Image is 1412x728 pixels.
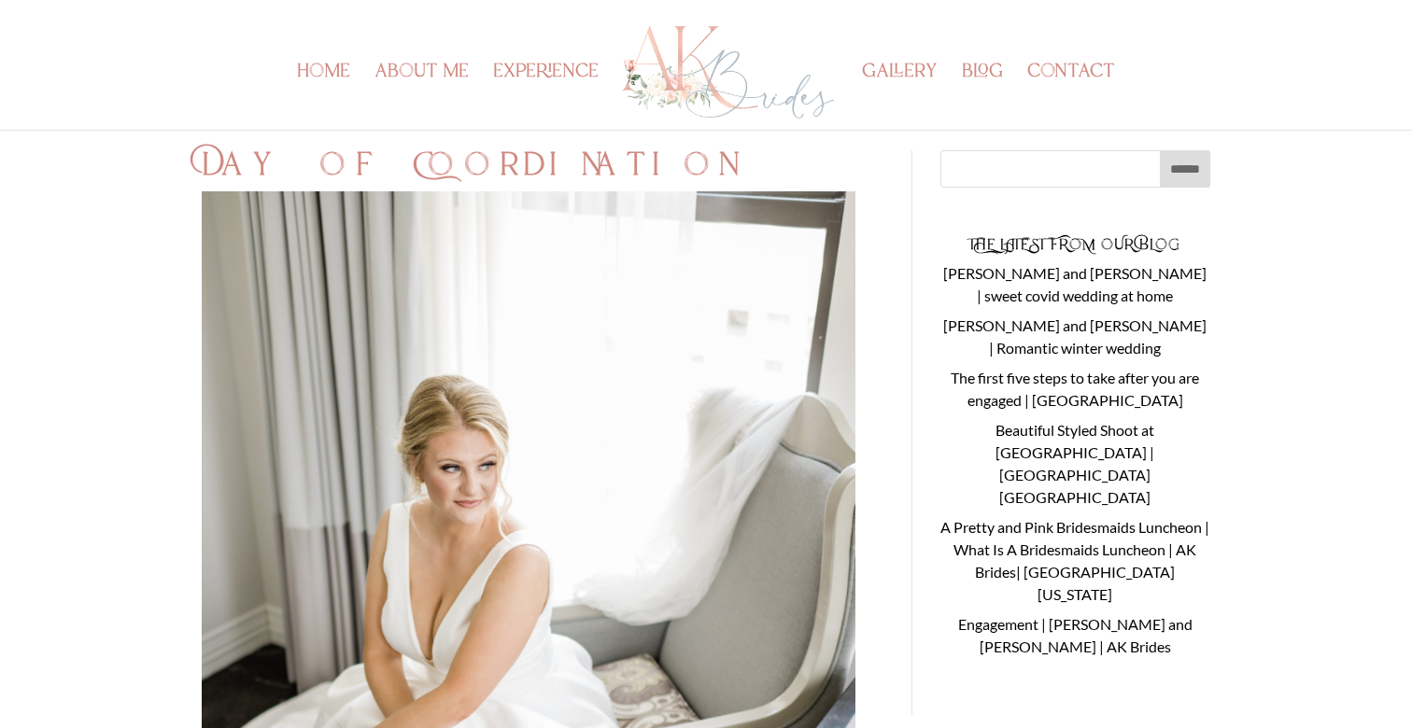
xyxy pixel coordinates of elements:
[958,615,1193,655] a: Engagement | [PERSON_NAME] and [PERSON_NAME] | AK Brides
[1027,65,1115,130] a: contact
[374,65,469,130] a: about me
[297,65,350,130] a: home
[962,65,1003,130] a: blog
[940,238,1210,262] h4: The Latest from Our Blog
[619,21,837,124] img: Los Angeles Wedding Planner - AK Brides
[943,264,1207,304] a: [PERSON_NAME] and [PERSON_NAME] | sweet covid wedding at home
[995,421,1154,506] a: Beautiful Styled Shoot at [GEOGRAPHIC_DATA] | [GEOGRAPHIC_DATA] [GEOGRAPHIC_DATA]
[493,65,599,130] a: experience
[940,518,1209,603] a: A Pretty and Pink Bridesmaids Luncheon | What Is A Bridesmaids Luncheon | AK Brides| [GEOGRAPHIC_...
[202,150,855,191] h2: Day of Coordination
[862,65,938,130] a: gallery
[951,369,1199,409] a: The first five steps to take after you are engaged | [GEOGRAPHIC_DATA]
[943,316,1207,357] a: [PERSON_NAME] and [PERSON_NAME] | Romantic winter wedding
